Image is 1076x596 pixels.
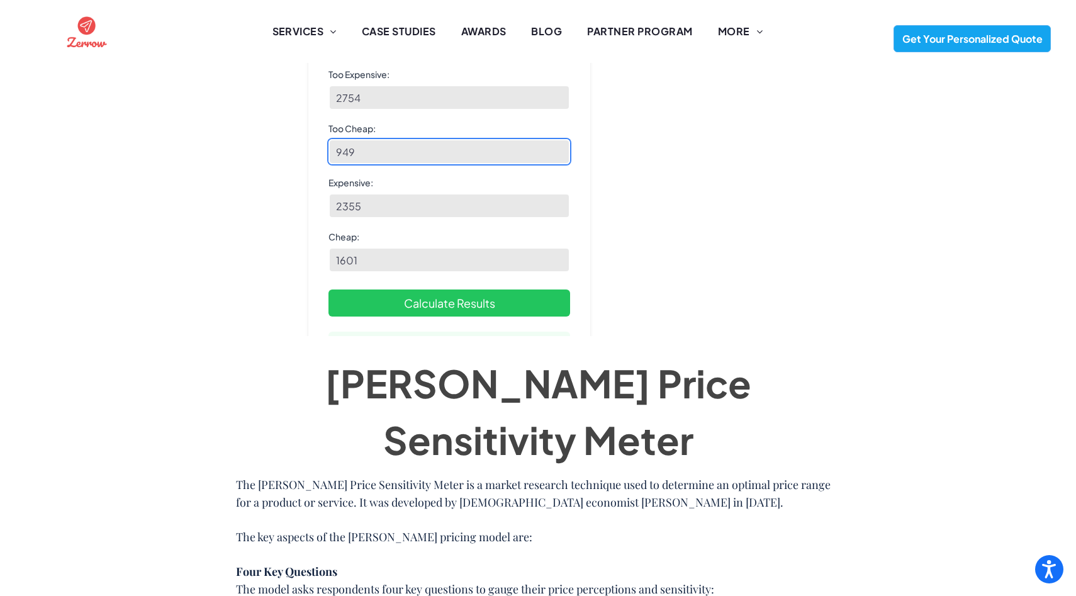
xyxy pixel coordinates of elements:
[894,25,1051,52] a: Get Your Personalized Quote
[328,290,570,317] button: Calculate Results
[574,24,705,39] a: PARTNER PROGRAM
[449,24,519,39] a: AWARDS
[898,26,1047,52] span: Get Your Personalized Quote
[328,176,570,189] label: Expensive:
[325,359,751,463] span: [PERSON_NAME] Price Sensitivity Meter
[328,139,570,164] input: Enter amount
[328,247,570,273] input: Enter amount
[236,477,831,510] span: The [PERSON_NAME] Price Sensitivity Meter is a market research technique used to determine an opt...
[328,122,570,135] label: Too Cheap:
[518,24,574,39] a: BLOG
[260,24,349,39] a: SERVICES
[65,9,109,54] img: the logo for zernow is a red circle with an airplane in it .
[328,68,570,81] label: Too Expensive:
[328,85,570,110] input: Enter amount
[328,193,570,218] input: Enter amount
[328,230,570,243] label: Cheap:
[236,564,337,579] span: Four Key Questions
[705,24,775,39] a: MORE
[349,24,449,39] a: CASE STUDIES
[236,529,532,544] span: The key aspects of the [PERSON_NAME] pricing model are:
